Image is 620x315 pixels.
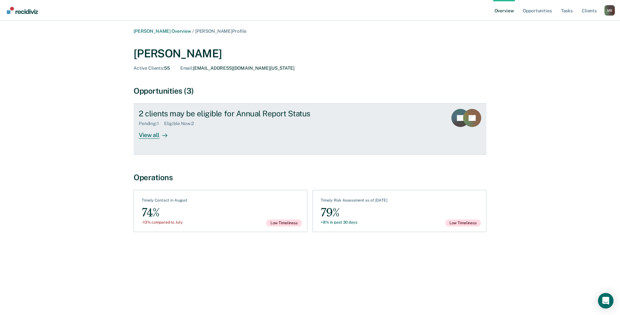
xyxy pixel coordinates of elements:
span: [PERSON_NAME] Profile [195,29,246,34]
div: Timely Contact in August [142,198,187,205]
div: 74% [142,205,187,220]
div: -13% compared to July [142,220,187,225]
div: Opportunities (3) [134,86,486,96]
div: [EMAIL_ADDRESS][DOMAIN_NAME][US_STATE] [180,65,294,71]
span: / [191,29,195,34]
div: Open Intercom Messenger [598,293,614,309]
div: [PERSON_NAME] [134,47,486,60]
div: M B [604,5,615,16]
div: 79% [321,205,387,220]
div: Operations [134,173,486,182]
div: 2 clients may be eligible for Annual Report Status [139,109,366,118]
div: Timely Risk Assessment as of [DATE] [321,198,387,205]
span: Email : [180,65,193,71]
button: Profile dropdown button [604,5,615,16]
div: 55 [134,65,170,71]
span: Active Clients : [134,65,164,71]
div: +8% in past 30 days [321,220,387,225]
div: Eligible Now : 2 [164,121,199,126]
span: Low Timeliness [266,219,302,227]
span: Low Timeliness [445,219,481,227]
div: View all [139,126,175,139]
div: Pending : 1 [139,121,164,126]
a: 2 clients may be eligible for Annual Report StatusPending:1Eligible Now:2View all [134,103,486,155]
img: Recidiviz [7,7,38,14]
a: [PERSON_NAME] Overview [134,29,191,34]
